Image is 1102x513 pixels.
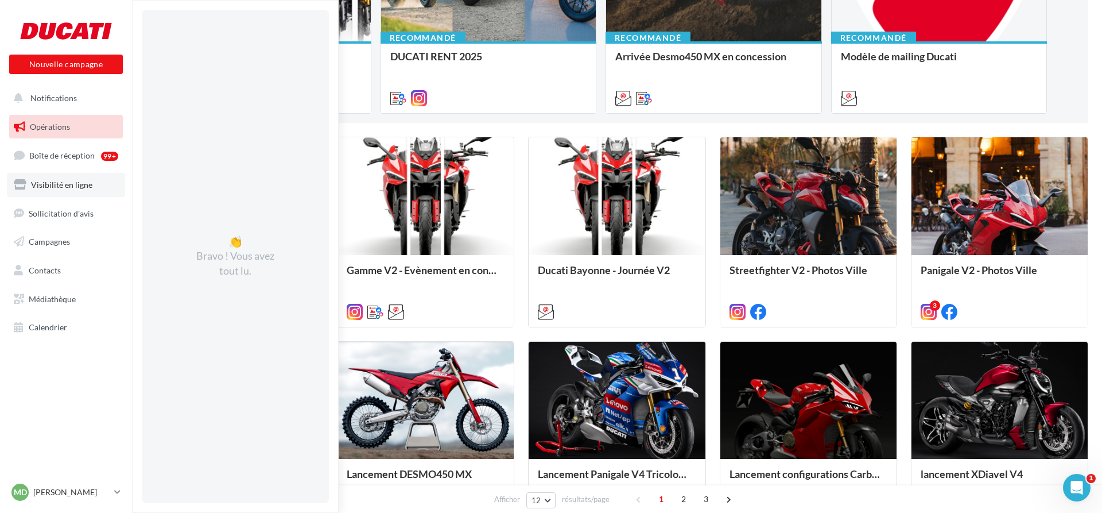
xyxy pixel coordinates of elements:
div: Streetfighter V2 - Photos Ville [730,264,887,287]
div: Ducati Bayonne - Journée V2 [538,264,696,287]
div: Panigale V2 - Photos Ville [921,264,1078,287]
div: Arrivée Desmo450 MX en concession [615,51,812,74]
a: Opérations [7,115,125,139]
div: Lancement Panigale V4 Tricolore Italia MY25 [538,468,696,491]
span: Afficher [494,494,520,505]
a: Campagnes [7,230,125,254]
span: 1 [652,490,670,508]
div: Recommandé [606,32,690,44]
p: [PERSON_NAME] [33,487,110,498]
div: Recommandé [831,32,916,44]
div: Gamme V2 - Evènement en concession [347,264,505,287]
span: MD [14,487,27,498]
span: Visibilité en ligne [31,180,92,190]
a: Contacts [7,259,125,283]
a: MD [PERSON_NAME] [9,481,123,503]
a: Calendrier [7,315,125,340]
span: Sollicitation d'avis [29,208,94,218]
div: 3 [930,300,940,311]
div: 99+ [101,152,118,161]
div: lancement XDiavel V4 [921,468,1078,491]
span: résultats/page [562,494,610,505]
div: DUCATI RENT 2025 [390,51,587,74]
div: Recommandé [381,32,465,44]
div: Lancement configurations Carbone et Carbone Pro pour la Panigale V4 [730,468,887,491]
span: Boîte de réception [29,151,95,160]
span: Opérations [30,122,70,132]
a: Visibilité en ligne [7,173,125,197]
a: Médiathèque [7,287,125,311]
span: 2 [674,490,693,508]
div: Modèle de mailing Ducati [841,51,1038,74]
iframe: Intercom live chat [1063,474,1091,502]
div: Lancement DESMO450 MX [347,468,505,491]
span: Campagnes [29,237,70,246]
span: Médiathèque [29,294,76,304]
span: 12 [531,496,541,505]
button: Nouvelle campagne [9,55,123,74]
span: Notifications [30,93,77,103]
a: Boîte de réception99+ [7,143,125,168]
button: 12 [526,492,556,508]
span: Contacts [29,265,61,275]
button: Notifications [7,86,121,110]
span: 3 [697,490,715,508]
span: 1 [1087,474,1096,483]
span: Calendrier [29,322,67,332]
a: Sollicitation d'avis [7,202,125,226]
